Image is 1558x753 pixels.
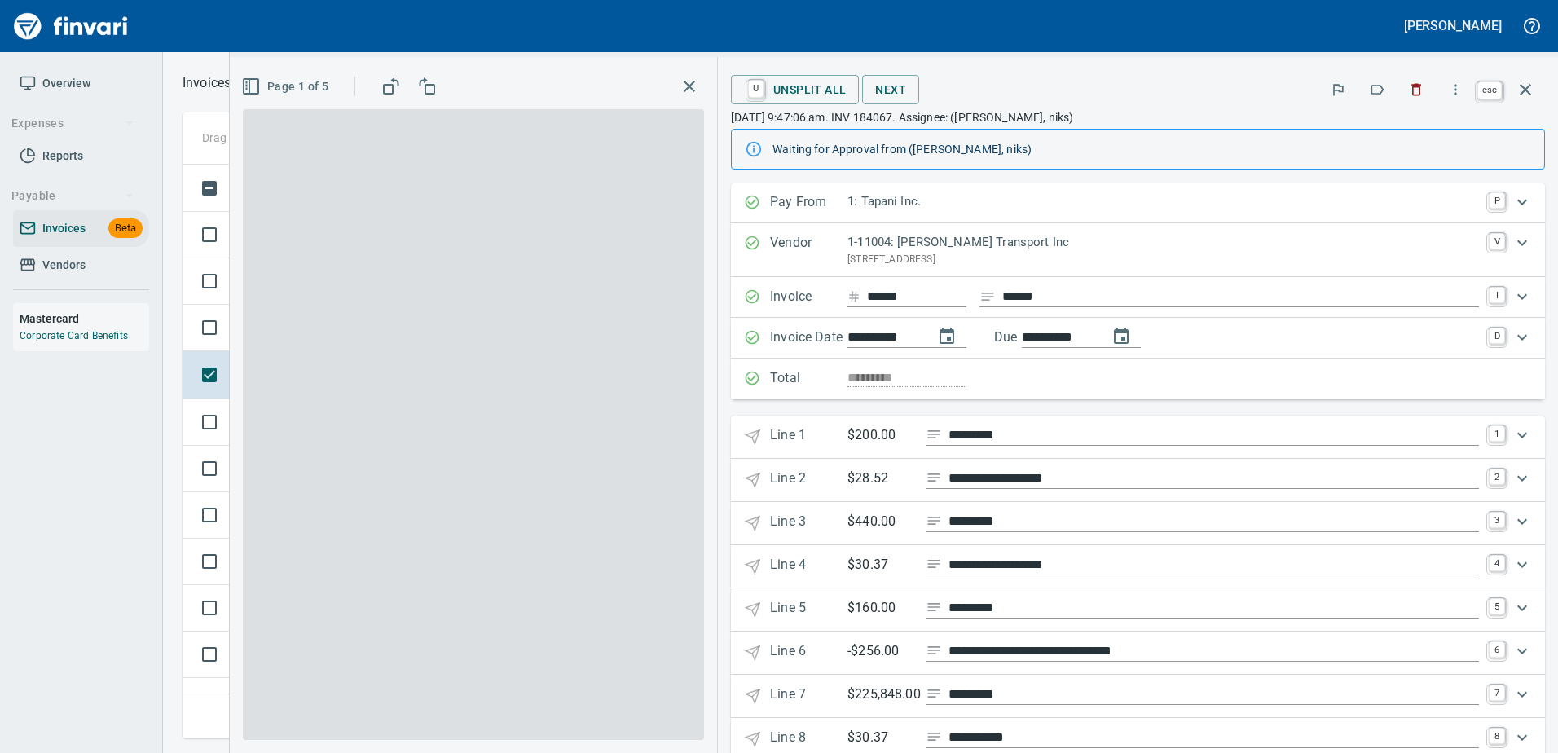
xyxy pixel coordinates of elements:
[13,138,149,174] a: Reports
[770,287,847,308] p: Invoice
[13,65,149,102] a: Overview
[1489,685,1505,701] a: 7
[731,588,1545,632] div: Expand
[1437,72,1473,108] button: More
[748,80,764,98] a: U
[1489,512,1505,528] a: 3
[847,685,913,705] p: $225,848.00
[770,555,847,579] p: Line 4
[10,7,132,46] img: Finvari
[847,555,913,575] p: $30.37
[994,328,1072,347] p: Due
[770,641,847,665] p: Line 6
[770,233,847,267] p: Vendor
[731,318,1545,359] div: Expand
[847,233,1479,252] p: 1-11004: [PERSON_NAME] Transport Inc
[744,76,846,103] span: Unsplit All
[1359,72,1395,108] button: Labels
[183,73,231,93] nav: breadcrumb
[731,545,1545,588] div: Expand
[42,146,83,166] span: Reports
[42,73,90,94] span: Overview
[731,675,1545,718] div: Expand
[979,288,996,305] svg: Invoice description
[42,218,86,239] span: Invoices
[108,219,143,238] span: Beta
[5,181,141,211] button: Payable
[20,330,128,341] a: Corporate Card Benefits
[5,108,141,139] button: Expenses
[770,512,847,535] p: Line 3
[13,210,149,247] a: InvoicesBeta
[770,598,847,622] p: Line 5
[770,469,847,492] p: Line 2
[927,317,966,356] button: change date
[1489,598,1505,614] a: 5
[772,134,1531,164] div: Waiting for Approval from ([PERSON_NAME], niks)
[1489,233,1505,249] a: V
[731,416,1545,459] div: Expand
[770,328,847,349] p: Invoice Date
[1400,13,1506,38] button: [PERSON_NAME]
[847,252,1479,268] p: [STREET_ADDRESS]
[42,255,86,275] span: Vendors
[847,598,913,619] p: $160.00
[770,192,847,214] p: Pay From
[183,73,231,93] p: Invoices
[731,183,1545,223] div: Expand
[1489,728,1505,744] a: 8
[770,728,847,751] p: Line 8
[770,685,847,708] p: Line 7
[1477,81,1502,99] a: esc
[1489,328,1505,344] a: D
[1102,317,1141,356] button: change due date
[731,459,1545,502] div: Expand
[731,502,1545,545] div: Expand
[1489,192,1505,209] a: P
[731,277,1545,318] div: Expand
[20,310,149,328] h6: Mastercard
[847,192,1479,211] p: 1: Tapani Inc.
[202,130,441,146] p: Drag a column heading here to group the table
[731,223,1545,277] div: Expand
[847,728,913,748] p: $30.37
[847,287,860,306] svg: Invoice number
[875,80,906,100] span: Next
[1398,72,1434,108] button: Discard
[11,186,134,206] span: Payable
[731,632,1545,675] div: Expand
[1489,287,1505,303] a: I
[847,641,913,662] p: -$256.00
[770,425,847,449] p: Line 1
[11,113,134,134] span: Expenses
[238,72,335,102] button: Page 1 of 5
[1489,641,1505,658] a: 6
[847,512,913,532] p: $440.00
[1489,555,1505,571] a: 4
[1489,469,1505,485] a: 2
[1320,72,1356,108] button: Flag
[244,77,328,97] span: Page 1 of 5
[13,247,149,284] a: Vendors
[847,469,913,489] p: $28.52
[862,75,919,105] button: Next
[731,75,859,104] button: UUnsplit All
[1404,17,1502,34] h5: [PERSON_NAME]
[731,109,1545,125] p: [DATE] 9:47:06 am. INV 184067. Assignee: ([PERSON_NAME], niks)
[847,425,913,446] p: $200.00
[1489,425,1505,442] a: 1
